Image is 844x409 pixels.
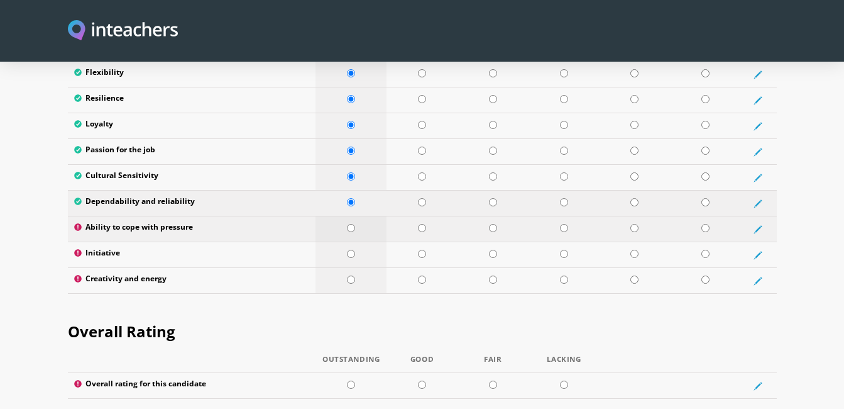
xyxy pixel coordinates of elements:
th: Lacking [529,356,600,373]
a: Visit this site's homepage [68,20,178,42]
span: Overall Rating [68,321,175,342]
label: Creativity and energy [74,274,310,287]
label: Dependability and reliability [74,197,310,210]
th: Good [386,356,458,373]
label: Overall rating for this candidate [74,379,310,392]
th: Outstanding [315,356,386,373]
label: Ability to cope with pressure [74,223,310,235]
label: Passion for the job [74,145,310,158]
label: Flexibility [74,68,310,81]
label: Initiative [74,249,310,261]
img: Inteachers [68,20,178,42]
label: Cultural Sensitivity [74,171,310,184]
th: Fair [458,356,529,373]
label: Loyalty [74,120,310,132]
label: Resilience [74,94,310,106]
